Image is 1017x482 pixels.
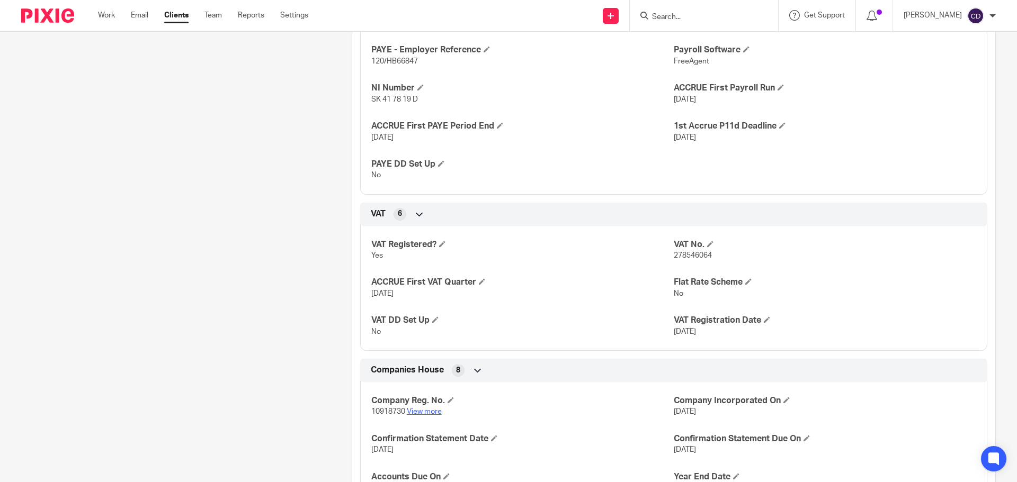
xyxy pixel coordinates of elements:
[674,252,712,259] span: 278546064
[674,96,696,103] span: [DATE]
[371,446,394,453] span: [DATE]
[651,13,746,22] input: Search
[371,239,674,250] h4: VAT Registered?
[674,239,976,250] h4: VAT No.
[371,395,674,406] h4: Company Reg. No.
[371,408,405,415] span: 10918730
[804,12,845,19] span: Get Support
[398,208,402,219] span: 6
[164,10,189,21] a: Clients
[674,315,976,326] h4: VAT Registration Date
[371,208,386,220] span: VAT
[674,328,696,335] span: [DATE]
[98,10,115,21] a: Work
[674,395,976,406] h4: Company Incorporated On
[456,365,460,376] span: 8
[371,433,674,444] h4: Confirmation Statement Date
[967,7,984,24] img: svg%3E
[280,10,308,21] a: Settings
[674,58,709,65] span: FreeAgent
[371,277,674,288] h4: ACCRUE First VAT Quarter
[371,290,394,297] span: [DATE]
[371,44,674,56] h4: PAYE - Employer Reference
[674,408,696,415] span: [DATE]
[674,433,976,444] h4: Confirmation Statement Due On
[371,328,381,335] span: No
[371,159,674,170] h4: PAYE DD Set Up
[371,171,381,179] span: No
[904,10,962,21] p: [PERSON_NAME]
[21,8,74,23] img: Pixie
[238,10,264,21] a: Reports
[371,121,674,132] h4: ACCRUE First PAYE Period End
[204,10,222,21] a: Team
[674,121,976,132] h4: 1st Accrue P11d Deadline
[371,252,383,259] span: Yes
[674,44,976,56] h4: Payroll Software
[371,58,418,65] span: 120/HB66847
[371,83,674,94] h4: NI Number
[371,315,674,326] h4: VAT DD Set Up
[674,277,976,288] h4: Flat Rate Scheme
[674,83,976,94] h4: ACCRUE First Payroll Run
[131,10,148,21] a: Email
[371,365,444,376] span: Companies House
[407,408,442,415] a: View more
[371,96,418,103] span: SK 41 78 19 D
[674,290,683,297] span: No
[674,134,696,141] span: [DATE]
[674,446,696,453] span: [DATE]
[371,134,394,141] span: [DATE]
